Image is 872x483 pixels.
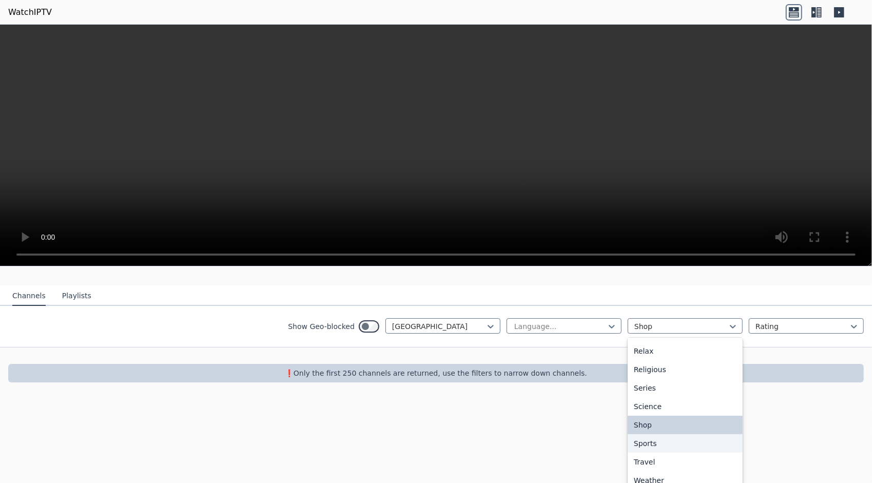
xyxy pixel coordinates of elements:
div: Sports [628,434,743,453]
div: Relax [628,342,743,360]
div: Science [628,397,743,416]
div: Shop [628,416,743,434]
button: Channels [12,286,46,306]
div: Travel [628,453,743,471]
a: WatchIPTV [8,6,52,18]
div: Religious [628,360,743,379]
button: Playlists [62,286,91,306]
label: Show Geo-blocked [288,321,355,332]
p: ❗️Only the first 250 channels are returned, use the filters to narrow down channels. [12,368,860,378]
div: Series [628,379,743,397]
